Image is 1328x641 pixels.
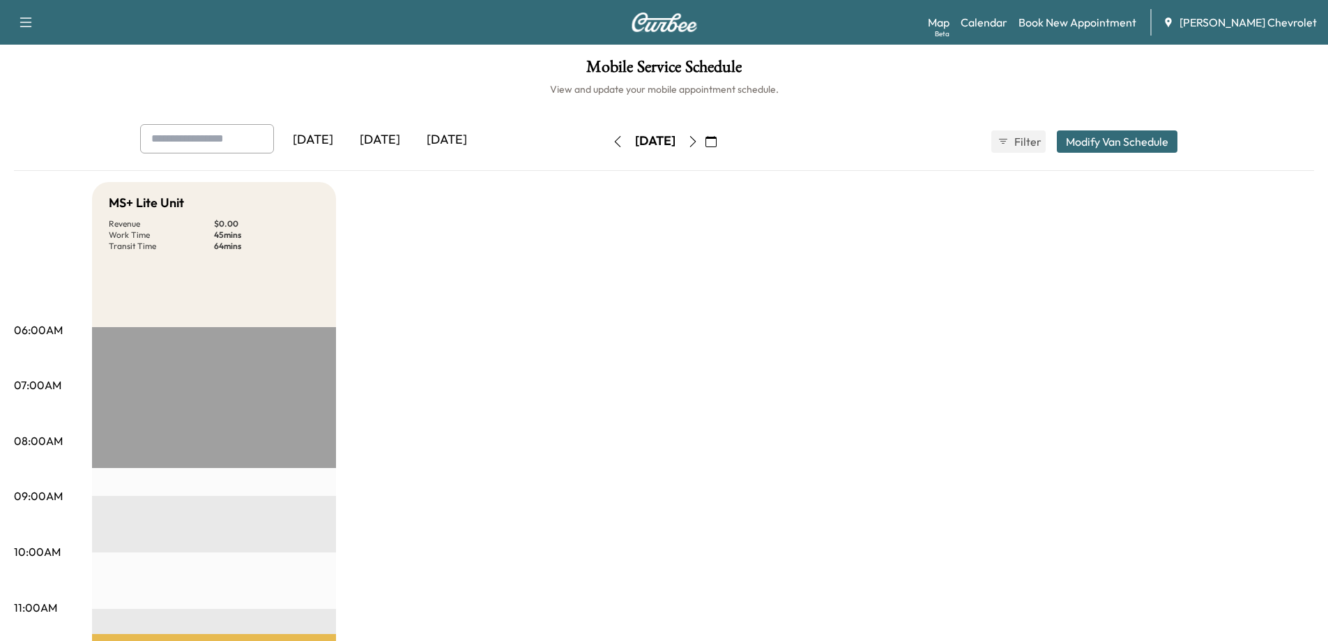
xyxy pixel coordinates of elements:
h5: MS+ Lite Unit [109,193,184,213]
a: Calendar [961,14,1007,31]
p: 08:00AM [14,432,63,449]
div: [DATE] [346,124,413,156]
p: 06:00AM [14,322,63,338]
p: Transit Time [109,241,214,252]
p: Revenue [109,218,214,229]
h1: Mobile Service Schedule [14,59,1314,82]
div: [DATE] [635,133,676,150]
h6: View and update your mobile appointment schedule. [14,82,1314,96]
div: [DATE] [413,124,480,156]
p: 11:00AM [14,599,57,616]
a: Book New Appointment [1018,14,1136,31]
div: [DATE] [280,124,346,156]
a: MapBeta [928,14,949,31]
span: [PERSON_NAME] Chevrolet [1180,14,1317,31]
span: Filter [1014,133,1039,150]
p: 64 mins [214,241,319,252]
button: Modify Van Schedule [1057,130,1177,153]
p: $ 0.00 [214,218,319,229]
img: Curbee Logo [631,13,698,32]
p: 09:00AM [14,488,63,504]
p: 45 mins [214,229,319,241]
p: 10:00AM [14,543,61,560]
button: Filter [991,130,1046,153]
p: Work Time [109,229,214,241]
div: Beta [935,29,949,39]
p: 07:00AM [14,377,61,393]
